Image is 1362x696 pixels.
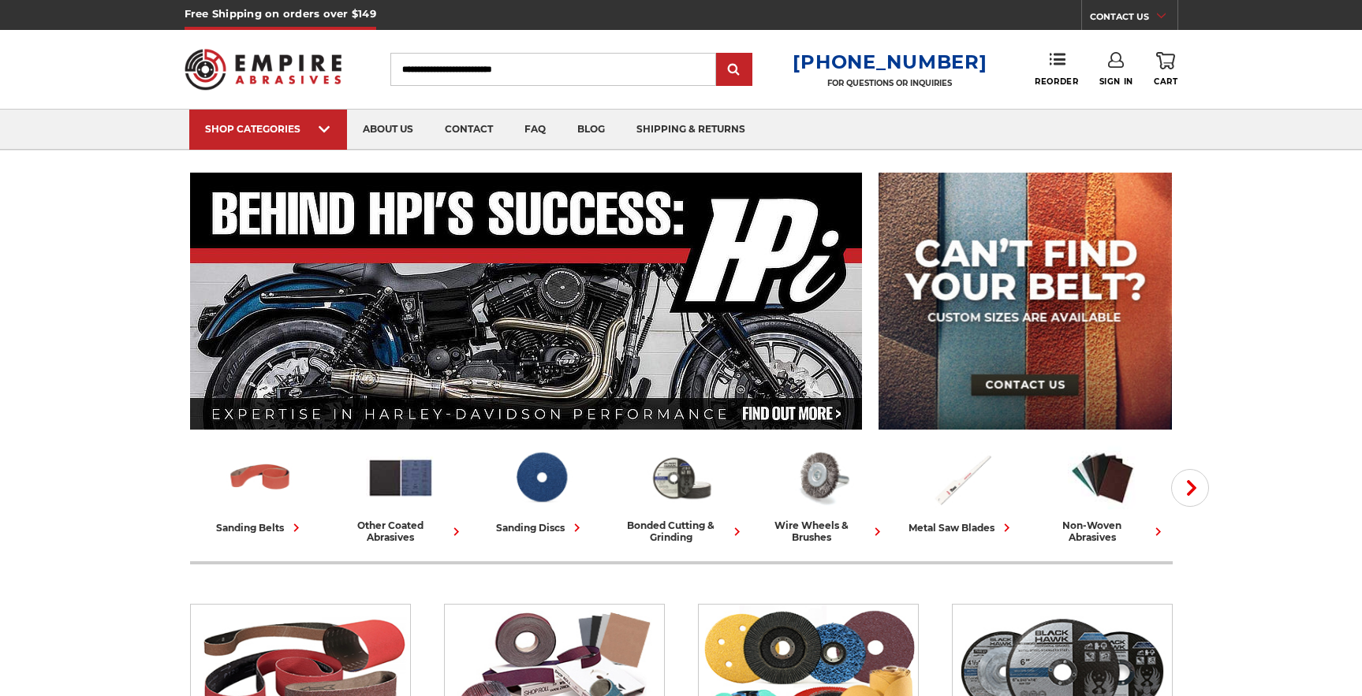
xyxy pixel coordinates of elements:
[718,54,750,86] input: Submit
[337,444,465,543] a: other coated abrasives
[1039,444,1166,543] a: non-woven abrasives
[347,110,429,150] a: about us
[337,519,465,543] div: other coated abrasives
[1171,469,1209,507] button: Next
[216,519,304,536] div: sanding belts
[793,50,987,73] a: [PHONE_NUMBER]
[618,444,745,543] a: bonded cutting & grinding
[909,519,1015,536] div: metal saw blades
[429,110,509,150] a: contact
[205,123,331,135] div: SHOP CATEGORIES
[898,444,1026,536] a: metal saw blades
[1154,76,1177,87] span: Cart
[647,444,716,512] img: Bonded Cutting & Grinding
[366,444,435,512] img: Other Coated Abrasives
[1035,76,1078,87] span: Reorder
[1039,519,1166,543] div: non-woven abrasives
[621,110,761,150] a: shipping & returns
[879,173,1172,430] img: promo banner for custom belts.
[1090,8,1177,30] a: CONTACT US
[1035,52,1078,86] a: Reorder
[509,110,562,150] a: faq
[787,444,856,512] img: Wire Wheels & Brushes
[562,110,621,150] a: blog
[226,444,295,512] img: Sanding Belts
[506,444,576,512] img: Sanding Discs
[477,444,605,536] a: sanding discs
[758,519,886,543] div: wire wheels & brushes
[190,173,863,430] img: Banner for an interview featuring Horsepower Inc who makes Harley performance upgrades featured o...
[496,519,585,536] div: sanding discs
[758,444,886,543] a: wire wheels & brushes
[1099,76,1133,87] span: Sign In
[185,39,342,100] img: Empire Abrasives
[927,444,997,512] img: Metal Saw Blades
[196,444,324,536] a: sanding belts
[1068,444,1137,512] img: Non-woven Abrasives
[793,78,987,88] p: FOR QUESTIONS OR INQUIRIES
[1154,52,1177,87] a: Cart
[618,519,745,543] div: bonded cutting & grinding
